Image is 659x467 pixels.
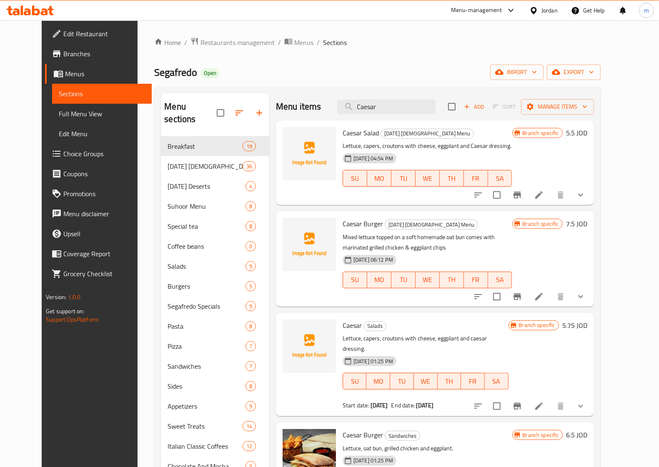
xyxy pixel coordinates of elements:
[576,401,586,411] svg: Show Choices
[168,401,245,411] span: Appetizers
[59,109,145,119] span: Full Menu View
[343,272,367,288] button: SU
[243,162,256,170] span: 36
[168,261,245,271] div: Salads
[385,431,420,441] div: Sandwiches
[343,400,369,411] span: Start date:
[168,321,245,331] div: Pasta
[576,292,586,302] svg: Show Choices
[168,361,245,371] div: Sandwiches
[337,100,436,114] input: search
[243,161,256,171] div: items
[212,104,229,122] span: Select all sections
[419,274,436,286] span: WE
[343,429,383,441] span: Caesar Burger
[440,170,464,187] button: TH
[200,70,220,77] span: Open
[63,49,145,59] span: Branches
[371,172,388,185] span: MO
[161,396,269,416] div: Appetizers9
[364,321,386,331] span: Salads
[283,320,336,373] img: Caesar
[63,29,145,39] span: Edit Restaurant
[468,287,488,307] button: sort-choices
[63,169,145,179] span: Coupons
[59,89,145,99] span: Sections
[161,216,269,236] div: Special tea8
[441,375,458,387] span: TH
[246,182,256,190] span: 4
[246,361,256,371] div: items
[468,185,488,205] button: sort-choices
[161,436,269,456] div: Italian Classic Coffees12
[168,181,245,191] span: [DATE] Deserts
[45,224,152,244] a: Upsell
[246,401,256,411] div: items
[467,274,485,286] span: FR
[168,341,245,351] span: Pizza
[343,443,512,454] p: Lettuce, oat bun, grilled chicken and eggplant.
[385,220,478,230] div: Ramadan IFTAR Menu
[161,376,269,396] div: Sides8
[246,201,256,211] div: items
[63,229,145,239] span: Upsell
[390,373,414,390] button: TU
[467,172,485,185] span: FR
[395,172,412,185] span: TU
[451,5,502,15] div: Menu-management
[416,272,440,288] button: WE
[45,24,152,44] a: Edit Restaurant
[278,37,281,47] li: /
[52,84,152,104] a: Sections
[45,44,152,64] a: Branches
[416,400,433,411] b: [DATE]
[246,241,256,251] div: items
[246,381,256,391] div: items
[443,274,461,286] span: TH
[576,190,586,200] svg: Show Choices
[488,170,512,187] button: SA
[343,217,383,230] span: Caesar Burger
[488,288,506,305] span: Select to update
[246,222,256,230] span: 8
[343,170,367,187] button: SU
[168,161,242,171] span: [DATE] [DEMOGRAPHIC_DATA] Menu
[63,189,145,199] span: Promotions
[284,37,313,48] a: Menus
[168,141,242,151] span: Breakfast
[65,69,145,79] span: Menus
[246,181,256,191] div: items
[161,236,269,256] div: Coffee beans0
[343,333,509,354] p: Lettuce, capers, croutons with cheese, eggplant and caesar dressing.
[246,362,256,370] span: 7
[461,373,485,390] button: FR
[154,63,197,82] span: Segafredo
[391,272,416,288] button: TU
[571,185,591,205] button: show more
[168,161,242,171] div: Ramadan IFTAR Menu
[541,6,558,15] div: Jordan
[519,431,562,439] span: Branch specific
[391,400,415,411] span: End date:
[464,170,488,187] button: FR
[414,373,438,390] button: WE
[562,320,587,331] h6: 5.75 JOD
[168,281,245,291] div: Burgers
[490,65,544,80] button: import
[294,37,313,47] span: Menus
[246,382,256,390] span: 8
[528,102,587,112] span: Manage items
[366,373,390,390] button: MO
[464,272,488,288] button: FR
[488,272,512,288] button: SA
[168,441,242,451] span: Italian Classic Coffees
[417,375,434,387] span: WE
[246,322,256,330] span: 8
[161,276,269,296] div: Burgers5
[246,281,256,291] div: items
[46,314,99,325] a: Support.OpsPlatform
[507,396,527,416] button: Branch-specific-item
[168,421,242,431] span: Sweet Treats
[246,221,256,231] div: items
